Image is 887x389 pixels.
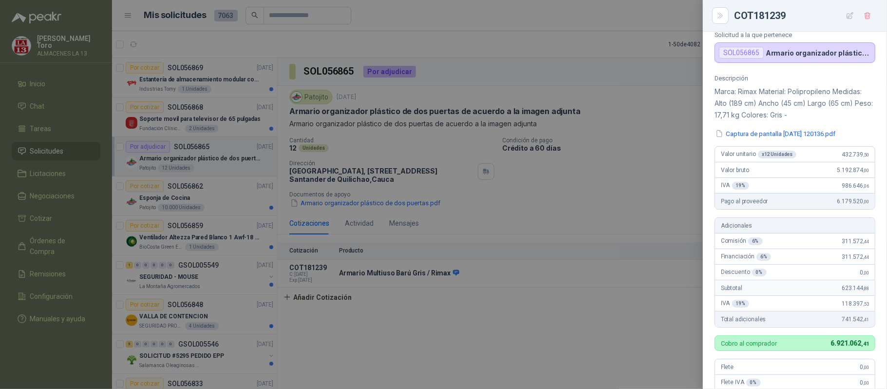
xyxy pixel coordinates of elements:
[861,341,869,347] span: ,41
[715,31,875,39] p: Solicitud a la que pertenece
[748,237,763,245] div: 6 %
[721,300,749,308] span: IVA
[719,47,764,58] div: SOL056865
[842,316,869,323] span: 741.542
[732,300,750,308] div: 19 %
[756,253,771,261] div: 6 %
[715,129,836,139] button: Captura de pantalla [DATE] 120136.pdf
[721,198,768,205] span: Pago al proveedor
[842,285,869,292] span: 623.144
[860,269,869,276] span: 0
[863,365,869,370] span: ,00
[721,379,761,387] span: Flete IVA
[715,218,875,233] div: Adicionales
[860,379,869,386] span: 0
[863,152,869,157] span: ,50
[732,182,750,190] div: 19 %
[863,301,869,307] span: ,53
[863,254,869,260] span: ,44
[863,199,869,204] span: ,00
[842,253,869,260] span: 311.572
[766,49,871,57] p: Armario organizador plástico de dos puertas de acuerdo a la imagen adjunta
[863,168,869,173] span: ,00
[863,270,869,275] span: ,00
[863,380,869,386] span: ,00
[721,237,763,245] span: Comisión
[721,364,734,370] span: Flete
[831,339,869,347] span: 6.921.062
[863,317,869,322] span: ,41
[837,167,869,174] span: 5.192.874
[752,269,767,276] div: 0 %
[842,182,869,189] span: 986.646
[860,364,869,370] span: 0
[863,183,869,189] span: ,06
[842,238,869,245] span: 311.572
[721,285,742,292] span: Subtotal
[715,10,726,21] button: Close
[863,239,869,244] span: ,44
[715,75,875,82] p: Descripción
[721,182,749,190] span: IVA
[721,253,771,261] span: Financiación
[837,198,869,205] span: 6.179.520
[721,340,777,347] p: Cobro al comprador
[721,151,796,158] span: Valor unitario
[721,269,767,276] span: Descuento
[715,86,875,121] p: Marca: Rimax Material: Polipropileno Medidas: Alto (189 cm) Ancho (45 cm) Largo (65 cm) Peso: 17,...
[715,311,875,327] div: Total adicionales
[758,151,796,158] div: x 12 Unidades
[746,379,761,387] div: 0 %
[863,286,869,291] span: ,88
[842,151,869,158] span: 432.739
[842,300,869,307] span: 118.397
[721,167,749,174] span: Valor bruto
[734,8,875,23] div: COT181239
